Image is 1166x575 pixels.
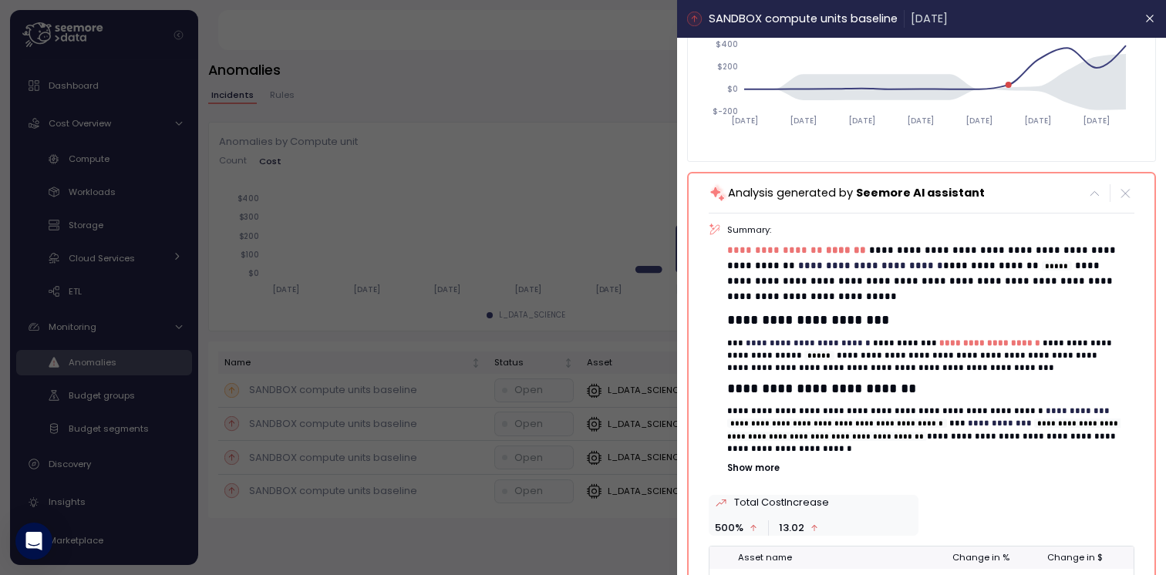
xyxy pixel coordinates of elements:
p: Total Cost Increase [734,495,829,510]
tspan: [DATE] [1083,116,1110,126]
tspan: [DATE] [965,116,992,126]
p: [DATE] [911,10,948,28]
tspan: [DATE] [907,116,934,126]
tspan: $0 [727,85,738,95]
span: Seemore AI assistant [856,185,985,200]
tspan: $400 [716,39,738,49]
button: Show more [728,462,1134,474]
div: Asset name [739,551,941,565]
p: Summary: [728,224,1134,236]
tspan: [DATE] [790,116,817,126]
tspan: [DATE] [1025,116,1052,126]
tspan: $200 [717,62,738,72]
p: 13.02 [779,520,804,536]
p: 500 % [715,520,743,536]
p: SANDBOX compute units baseline [709,10,898,28]
tspan: [DATE] [848,116,875,126]
div: Change in $ [1047,551,1127,565]
div: Open Intercom Messenger [15,523,52,560]
tspan: $-200 [713,107,738,117]
tspan: [DATE] [731,116,758,126]
div: Change in % [953,551,1035,565]
p: Analysis generated by [728,184,985,202]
